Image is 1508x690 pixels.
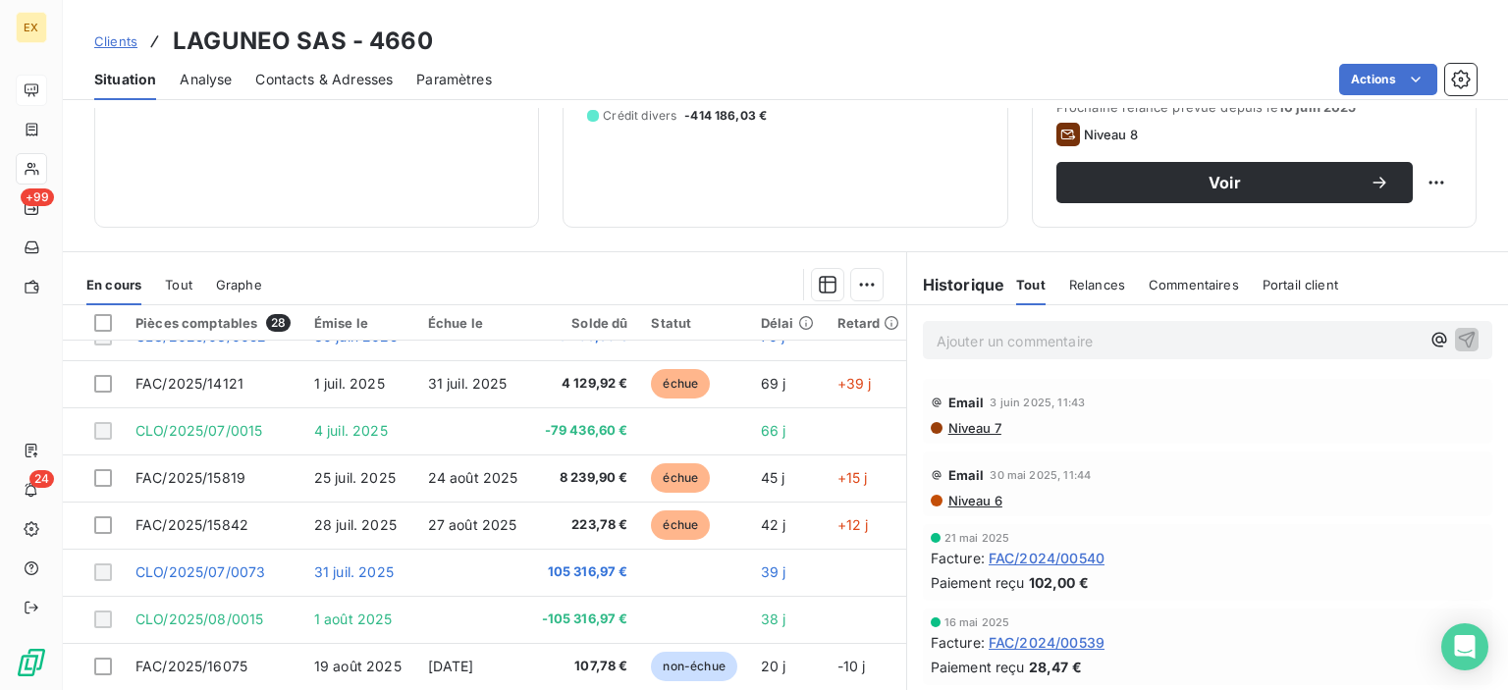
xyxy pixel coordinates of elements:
span: Analyse [180,70,232,89]
span: Situation [94,70,156,89]
span: échue [651,510,710,540]
div: Retard [837,315,900,331]
span: 223,78 € [542,515,628,535]
button: Voir [1056,162,1413,203]
span: CLO/2025/07/0015 [135,422,262,439]
span: 4 129,92 € [542,374,628,394]
span: FAC/2025/14121 [135,375,243,392]
span: -10 j [837,658,866,674]
h6: Historique [907,273,1005,296]
span: Niveau 6 [946,493,1002,508]
span: +39 j [837,375,872,392]
span: FAC/2025/15842 [135,516,248,533]
img: Logo LeanPay [16,647,47,678]
span: Paramètres [416,70,492,89]
div: Statut [651,315,736,331]
span: Facture : [931,548,985,568]
div: Émise le [314,315,404,331]
span: 4 juil. 2025 [314,422,388,439]
span: -105 316,97 € [542,610,628,629]
span: Niveau 8 [1084,127,1138,142]
span: 45 j [761,469,785,486]
span: +12 j [837,516,869,533]
span: Paiement reçu [931,572,1025,593]
span: 102,00 € [1029,572,1089,593]
h3: LAGUNEO SAS - 4660 [173,24,433,59]
span: Facture : [931,632,985,653]
span: 69 j [761,375,786,392]
span: 38 j [761,610,786,627]
span: échue [651,369,710,398]
span: +15 j [837,469,868,486]
span: Tout [1016,277,1046,292]
span: 25 juil. 2025 [314,469,396,486]
button: Actions [1339,64,1437,95]
span: Niveau 7 [946,420,1001,436]
span: Email [948,395,985,410]
span: [DATE] [428,658,474,674]
span: +99 [21,188,54,206]
span: FAC/2025/16075 [135,658,247,674]
span: Contacts & Adresses [255,70,393,89]
span: 66 j [761,422,786,439]
span: Graphe [216,277,262,292]
span: Crédit divers [603,107,676,125]
span: Commentaires [1149,277,1239,292]
span: Voir [1080,175,1370,190]
span: 16 mai 2025 [944,616,1010,628]
span: Tout [165,277,192,292]
span: 28 [266,314,291,332]
span: 20 j [761,658,786,674]
span: -414 186,03 € [684,107,767,125]
span: 24 [29,470,54,488]
span: FAC/2025/15819 [135,469,245,486]
span: 8 239,90 € [542,468,628,488]
span: FAC/2024/00539 [989,632,1104,653]
span: 24 août 2025 [428,469,518,486]
div: Échue le [428,315,518,331]
span: Relances [1069,277,1125,292]
span: FAC/2024/00540 [989,548,1104,568]
div: EX [16,12,47,43]
a: Clients [94,31,137,51]
span: 28,47 € [1029,657,1082,677]
span: 42 j [761,516,786,533]
div: Solde dû [542,315,628,331]
span: 105 316,97 € [542,562,628,582]
span: -79 436,60 € [542,421,628,441]
span: Clients [94,33,137,49]
span: CLO/2025/08/0015 [135,610,263,627]
span: Email [948,467,985,483]
span: 28 juil. 2025 [314,516,397,533]
span: En cours [86,277,141,292]
span: 1 juil. 2025 [314,375,385,392]
span: 31 juil. 2025 [314,563,394,580]
span: 1 août 2025 [314,610,393,627]
span: non-échue [651,652,736,681]
span: échue [651,463,710,493]
span: 30 mai 2025, 11:44 [990,469,1091,481]
span: 19 août 2025 [314,658,402,674]
span: 21 mai 2025 [944,532,1010,544]
div: Open Intercom Messenger [1441,623,1488,670]
span: 27 août 2025 [428,516,517,533]
div: Délai [761,315,814,331]
div: Pièces comptables [135,314,291,332]
span: Portail client [1263,277,1338,292]
span: Paiement reçu [931,657,1025,677]
span: 39 j [761,563,786,580]
span: 107,78 € [542,657,628,676]
span: 31 juil. 2025 [428,375,508,392]
span: CLO/2025/07/0073 [135,563,265,580]
span: 3 juin 2025, 11:43 [990,397,1085,408]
